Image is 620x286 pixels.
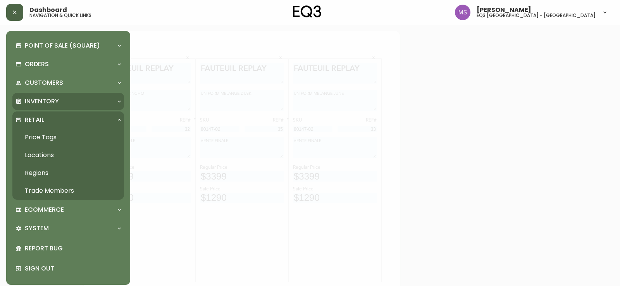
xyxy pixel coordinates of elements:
[455,5,470,20] img: 1b6e43211f6f3cc0b0729c9049b8e7af
[12,164,124,182] a: Regions
[12,111,124,128] div: Retail
[23,32,107,53] textarea: FAUTEUIL REPLAY
[25,79,63,87] p: Customers
[23,57,107,77] textarea: APPAREL PONCHO
[12,259,124,279] div: Sign Out
[25,244,121,253] p: Report Bug
[12,238,124,259] div: Report Bug
[12,56,124,73] div: Orders
[29,7,67,13] span: Dashboard
[12,201,124,218] div: Ecommerce
[29,13,91,18] h5: navigation & quick links
[25,264,121,273] p: Sign Out
[12,93,124,110] div: Inventory
[477,7,531,13] span: [PERSON_NAME]
[477,13,596,18] h5: eq3 [GEOGRAPHIC_DATA] - [GEOGRAPHIC_DATA]
[12,220,124,237] div: System
[25,41,100,50] p: Point of Sale (Square)
[12,146,124,164] a: Locations
[25,60,49,69] p: Orders
[12,37,124,54] div: Point of Sale (Square)
[25,206,64,214] p: Ecommerce
[12,74,124,91] div: Customers
[12,128,124,146] a: Price Tags
[25,224,49,233] p: System
[25,116,44,124] p: Retail
[12,182,124,200] a: Trade Members
[293,5,322,18] img: logo
[25,97,59,106] p: Inventory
